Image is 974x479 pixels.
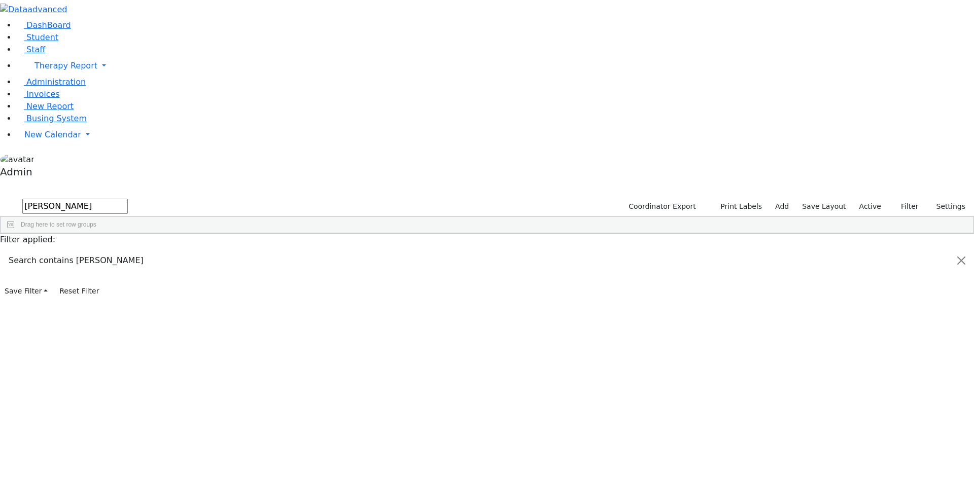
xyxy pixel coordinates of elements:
span: New Report [26,101,74,111]
span: DashBoard [26,20,71,30]
a: New Report [16,101,74,111]
span: Administration [26,77,86,87]
label: Active [855,199,886,214]
button: Coordinator Export [622,199,701,214]
button: Print Labels [709,199,767,214]
button: Close [949,246,973,275]
span: Drag here to set row groups [21,221,96,228]
a: Therapy Report [16,56,974,76]
span: Invoices [26,89,60,99]
button: Reset Filter [55,283,103,299]
a: Student [16,32,58,42]
input: Search [22,199,128,214]
a: Administration [16,77,86,87]
a: New Calendar [16,125,974,145]
button: Filter [888,199,923,214]
span: Staff [26,45,45,54]
span: New Calendar [24,130,81,139]
a: Add [771,199,793,214]
a: Busing System [16,114,87,123]
a: Staff [16,45,45,54]
span: Therapy Report [34,61,97,70]
button: Settings [923,199,970,214]
a: DashBoard [16,20,71,30]
span: Student [26,32,58,42]
a: Invoices [16,89,60,99]
span: Busing System [26,114,87,123]
button: Save Layout [797,199,850,214]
